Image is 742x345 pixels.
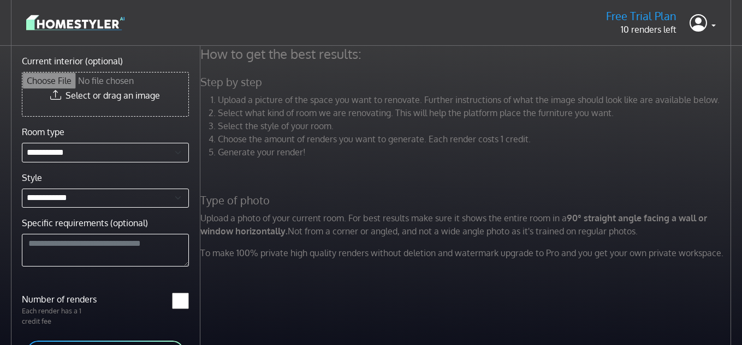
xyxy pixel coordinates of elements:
label: Specific requirements (optional) [22,216,148,229]
li: Upload a picture of the space you want to renovate. Further instructions of what the image should... [218,93,734,106]
h4: How to get the best results: [194,46,740,62]
strong: 90° straight angle facing a wall or window horizontally. [200,213,707,237]
li: Choose the amount of renders you want to generate. Each render costs 1 credit. [218,132,734,146]
label: Style [22,171,42,184]
li: Select the style of your room. [218,119,734,132]
label: Number of renders [15,293,105,306]
h5: Step by step [194,75,740,89]
li: Select what kind of room we are renovating. This will help the platform place the furniture you w... [218,106,734,119]
p: To make 100% private high quality renders without deletion and watermark upgrade to Pro and you g... [194,246,740,259]
h5: Free Trial Plan [606,9,676,23]
h5: Type of photo [194,193,740,207]
p: Upload a photo of your current room. For best results make sure it shows the entire room in a Not... [194,211,740,238]
label: Room type [22,125,64,138]
p: 10 renders left [606,23,676,36]
p: Each render has a 1 credit fee [15,306,105,326]
label: Current interior (optional) [22,55,123,68]
img: logo-3de290ba35641baa71223ecac5eacb59cb85b4c7fdf211dc9aaecaaee71ea2f8.svg [26,13,124,32]
li: Generate your render! [218,146,734,159]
